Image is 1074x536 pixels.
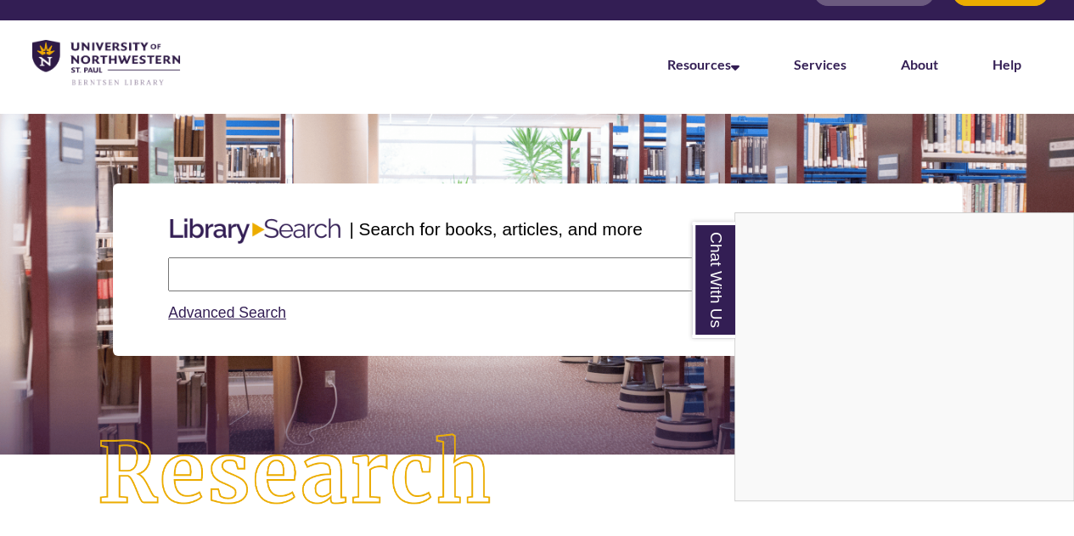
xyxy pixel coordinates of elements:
[32,40,180,87] img: UNWSP Library Logo
[734,212,1074,501] div: Chat With Us
[692,222,735,338] a: Chat With Us
[901,56,938,72] a: About
[992,56,1021,72] a: Help
[794,56,846,72] a: Services
[667,56,739,72] a: Resources
[735,213,1073,500] iframe: Chat Widget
